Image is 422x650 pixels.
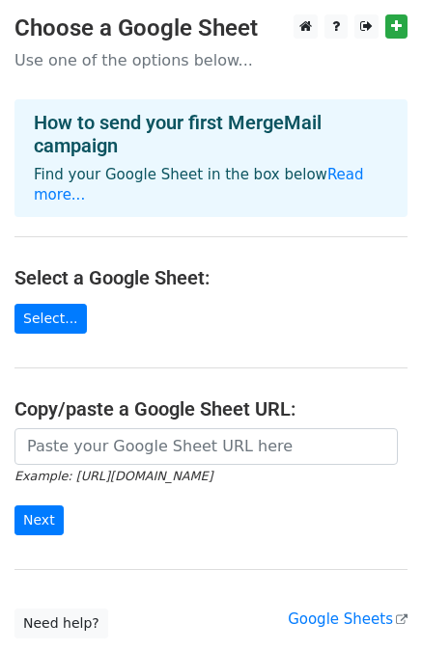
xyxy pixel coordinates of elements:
[14,50,408,70] p: Use one of the options below...
[14,428,398,465] input: Paste your Google Sheet URL here
[14,304,87,334] a: Select...
[14,469,212,483] small: Example: [URL][DOMAIN_NAME]
[288,610,408,628] a: Google Sheets
[14,14,408,42] h3: Choose a Google Sheet
[14,397,408,420] h4: Copy/paste a Google Sheet URL:
[34,165,388,205] p: Find your Google Sheet in the box below
[14,266,408,289] h4: Select a Google Sheet:
[14,505,64,535] input: Next
[14,609,108,638] a: Need help?
[34,166,364,203] a: Read more...
[34,111,388,157] h4: How to send your first MergeMail campaign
